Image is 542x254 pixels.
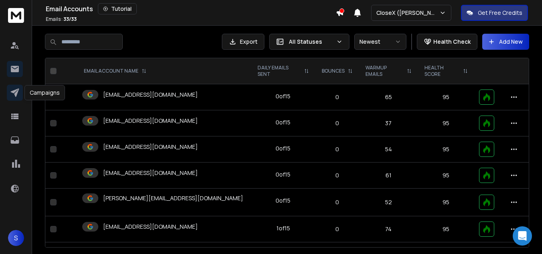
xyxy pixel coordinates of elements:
[354,34,406,50] button: Newest
[418,110,474,136] td: 95
[320,225,354,233] p: 0
[276,144,290,152] div: 0 of 15
[103,169,198,177] p: [EMAIL_ADDRESS][DOMAIN_NAME]
[418,136,474,163] td: 95
[46,16,77,22] p: Emails :
[103,117,198,125] p: [EMAIL_ADDRESS][DOMAIN_NAME]
[103,194,243,202] p: [PERSON_NAME][EMAIL_ADDRESS][DOMAIN_NAME]
[418,216,474,242] td: 95
[8,230,24,246] button: S
[320,198,354,206] p: 0
[276,171,290,179] div: 0 of 15
[276,197,290,205] div: 0 of 15
[417,34,477,50] button: Health Check
[289,38,333,46] p: All Statuses
[322,68,345,74] p: BOUNCES
[276,92,290,100] div: 0 of 15
[365,65,404,77] p: WARMUP EMAILS
[482,34,529,50] button: Add New
[258,65,301,77] p: DAILY EMAILS SENT
[98,3,137,14] button: Tutorial
[359,216,418,242] td: 74
[24,85,65,100] div: Campaigns
[359,110,418,136] td: 37
[320,119,354,127] p: 0
[433,38,471,46] p: Health Check
[46,3,336,14] div: Email Accounts
[359,84,418,110] td: 65
[276,118,290,126] div: 0 of 15
[276,224,290,232] div: 1 of 15
[63,16,77,22] span: 33 / 33
[320,93,354,101] p: 0
[222,34,264,50] button: Export
[513,226,532,246] div: Open Intercom Messenger
[103,91,198,99] p: [EMAIL_ADDRESS][DOMAIN_NAME]
[320,145,354,153] p: 0
[424,65,460,77] p: HEALTH SCORE
[478,9,522,17] p: Get Free Credits
[461,5,528,21] button: Get Free Credits
[320,171,354,179] p: 0
[376,9,439,17] p: CloseX ([PERSON_NAME])
[103,223,198,231] p: [EMAIL_ADDRESS][DOMAIN_NAME]
[103,143,198,151] p: [EMAIL_ADDRESS][DOMAIN_NAME]
[84,68,146,74] div: EMAIL ACCOUNT NAME
[418,84,474,110] td: 95
[418,163,474,189] td: 95
[418,189,474,216] td: 95
[359,163,418,189] td: 61
[359,189,418,216] td: 52
[359,136,418,163] td: 54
